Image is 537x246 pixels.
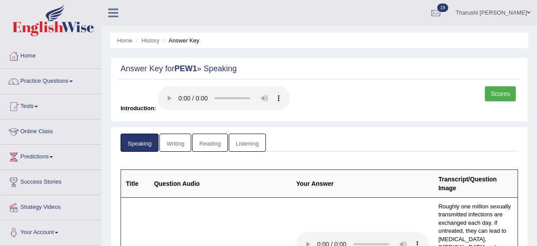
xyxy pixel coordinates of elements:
a: Writing [159,134,191,152]
a: History [142,37,159,44]
a: Predictions [0,145,101,167]
a: Practice Questions [0,69,101,91]
th: Title [121,169,149,197]
a: Strategy Videos [0,195,101,217]
th: Transcript/Question Image [434,169,518,197]
a: Reading [192,134,227,152]
h2: Answer Key for » Speaking [121,65,518,73]
a: Online Class [0,119,101,142]
a: Tests [0,94,101,116]
th: Your Answer [291,169,434,197]
li: Answer Key [161,36,200,45]
a: Listening [229,134,266,152]
a: Speaking [121,134,159,152]
a: Success Stories [0,170,101,192]
th: Question Audio [149,169,291,197]
a: Scores [485,86,516,101]
span: Introduction: [121,105,156,111]
a: Your Account [0,220,101,242]
span: 19 [437,4,448,12]
strong: PEW1 [174,64,197,73]
a: Home [0,44,101,66]
a: Home [117,37,132,44]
